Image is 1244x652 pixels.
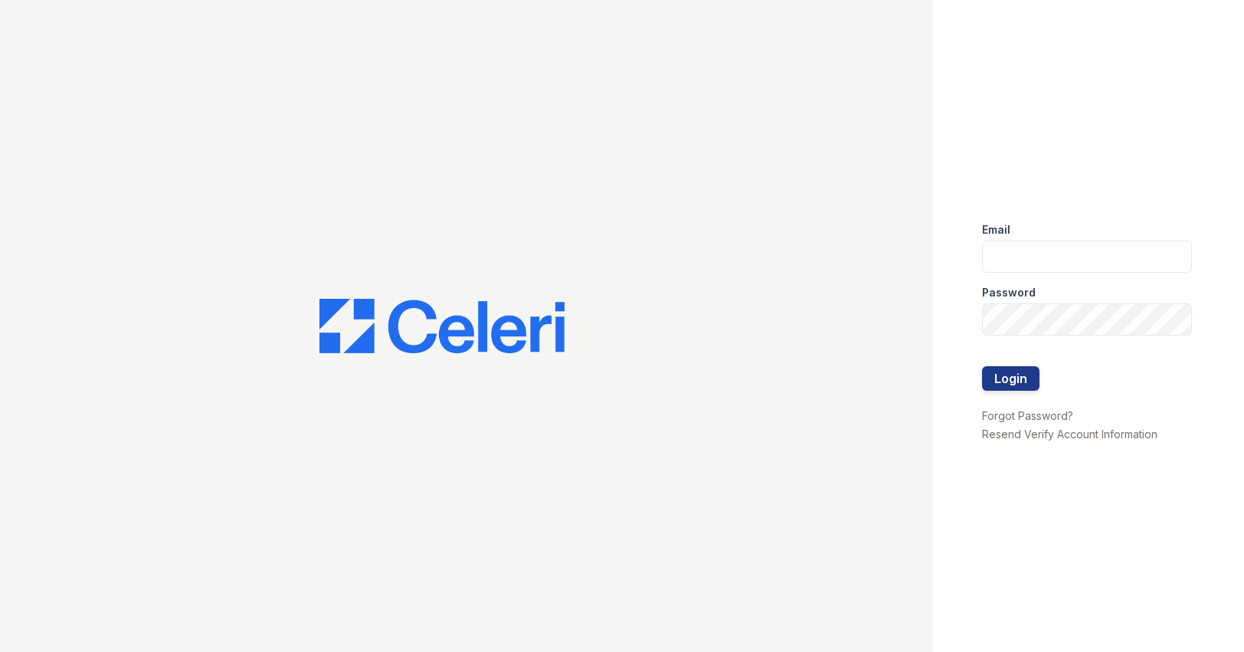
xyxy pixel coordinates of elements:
[982,428,1157,441] a: Resend Verify Account Information
[982,285,1036,300] label: Password
[982,409,1073,422] a: Forgot Password?
[319,299,565,354] img: CE_Logo_Blue-a8612792a0a2168367f1c8372b55b34899dd931a85d93a1a3d3e32e68fde9ad4.png
[982,366,1039,391] button: Login
[982,222,1010,238] label: Email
